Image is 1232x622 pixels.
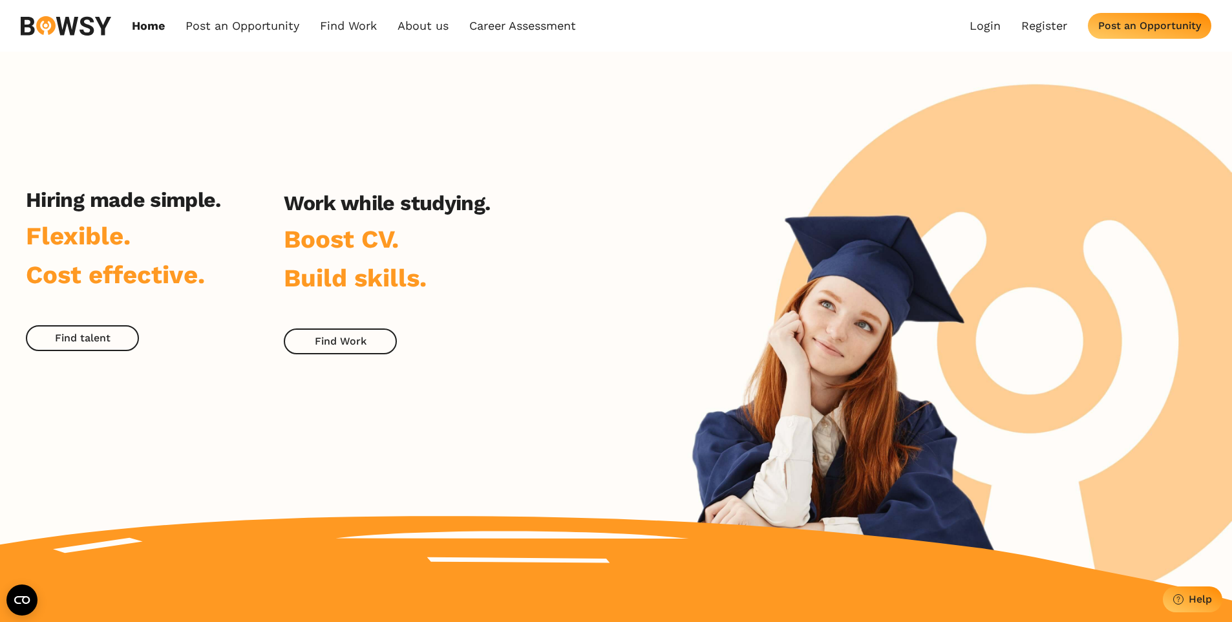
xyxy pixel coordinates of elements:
button: Find talent [26,325,139,351]
img: svg%3e [21,16,111,36]
span: Boost CV. [284,224,399,253]
a: Login [970,19,1001,33]
a: Register [1021,19,1067,33]
span: Cost effective. [26,260,205,289]
span: Build skills. [284,263,427,292]
h2: Work while studying. [284,191,490,215]
a: Career Assessment [469,19,576,33]
div: Find talent [55,332,111,344]
button: Find Work [284,328,397,354]
div: Help [1189,593,1212,605]
div: Post an Opportunity [1098,19,1201,32]
h2: Hiring made simple. [26,188,221,212]
div: Find Work [315,335,366,347]
button: Open CMP widget [6,584,37,616]
span: Flexible. [26,221,131,250]
a: Home [132,19,165,33]
button: Post an Opportunity [1088,13,1211,39]
button: Help [1163,586,1222,612]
